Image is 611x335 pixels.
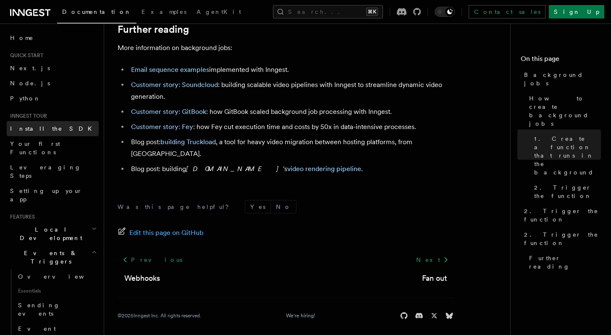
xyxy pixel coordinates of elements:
a: Background jobs [521,67,601,91]
a: Customer story: Fey [131,123,193,131]
a: Previous [118,252,187,267]
span: How to create background jobs [529,94,601,128]
a: Further reading [526,251,601,274]
span: Setting up your app [10,187,82,203]
a: Next [411,252,454,267]
p: Was this page helpful? [118,203,235,211]
li: implemented with Inngest. [128,64,454,76]
span: Edit this page on GitHub [129,227,204,239]
a: Next.js [7,61,99,76]
span: Next.js [10,65,50,71]
a: Your first Functions [7,136,99,160]
span: Node.js [10,80,50,87]
span: Overview [18,273,105,280]
a: Email sequence examples [131,66,209,74]
span: Documentation [62,8,131,15]
span: 1. Create a function that runs in the background [534,135,601,177]
a: Setting up your app [7,183,99,207]
a: 1. Create a function that runs in the background [531,131,601,180]
a: Customer story: Soundcloud [131,81,218,89]
span: Background jobs [524,71,601,87]
a: Home [7,30,99,45]
a: Sending events [15,298,99,321]
h4: On this page [521,54,601,67]
span: Home [10,34,34,42]
a: Install the SDK [7,121,99,136]
li: : building scalable video pipelines with Inngest to streamline dynamic video generation. [128,79,454,103]
button: Toggle dark mode [435,7,455,17]
a: Webhooks [124,272,160,284]
span: Further reading [529,254,601,271]
span: Inngest tour [7,113,47,119]
a: Node.js [7,76,99,91]
a: Examples [136,3,191,23]
a: Edit this page on GitHub [118,227,204,239]
a: Customer story: GitBook [131,108,206,116]
a: Further reading [118,24,189,35]
span: Your first Functions [10,140,60,156]
a: building Truckload [160,138,216,146]
div: © 2025 Inngest Inc. All rights reserved. [118,312,201,319]
li: : how Fey cut execution time and costs by 50x in data-intensive processes. [128,121,454,133]
span: Leveraging Steps [10,164,81,179]
span: Sending events [18,302,60,317]
span: Local Development [7,225,92,242]
span: 2. Trigger the function [524,230,601,247]
a: How to create background jobs [526,91,601,131]
a: video rendering pipeline [287,165,361,173]
span: Features [7,214,35,220]
a: 2. Trigger the function [521,227,601,251]
a: 2. Trigger the function [531,180,601,203]
a: 2. Trigger the function [521,203,601,227]
button: Local Development [7,222,99,245]
span: 2. Trigger the function [524,207,601,224]
a: Sign Up [549,5,604,18]
a: Overview [15,269,99,284]
a: Fan out [422,272,447,284]
li: Blog post: building 's . [128,163,454,175]
a: AgentKit [191,3,246,23]
em: [DOMAIN_NAME] [186,165,283,173]
p: More information on background jobs: [118,42,454,54]
span: Events & Triggers [7,249,92,266]
a: Python [7,91,99,106]
a: Contact sales [469,5,545,18]
a: Leveraging Steps [7,160,99,183]
span: Quick start [7,52,43,59]
a: We're hiring! [286,312,315,319]
button: No [271,200,296,213]
kbd: ⌘K [366,8,378,16]
span: Install the SDK [10,125,97,132]
a: Documentation [57,3,136,24]
span: Essentials [15,284,99,298]
li: Blog post: , a tool for heavy video migration between hosting platforms, from [GEOGRAPHIC_DATA]. [128,136,454,160]
button: Search...⌘K [273,5,383,18]
span: AgentKit [197,8,241,15]
button: Yes [245,200,270,213]
button: Events & Triggers [7,245,99,269]
span: Python [10,95,41,102]
span: Examples [142,8,186,15]
span: 2. Trigger the function [534,183,601,200]
li: : how GitBook scaled background job processing with Inngest. [128,106,454,118]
